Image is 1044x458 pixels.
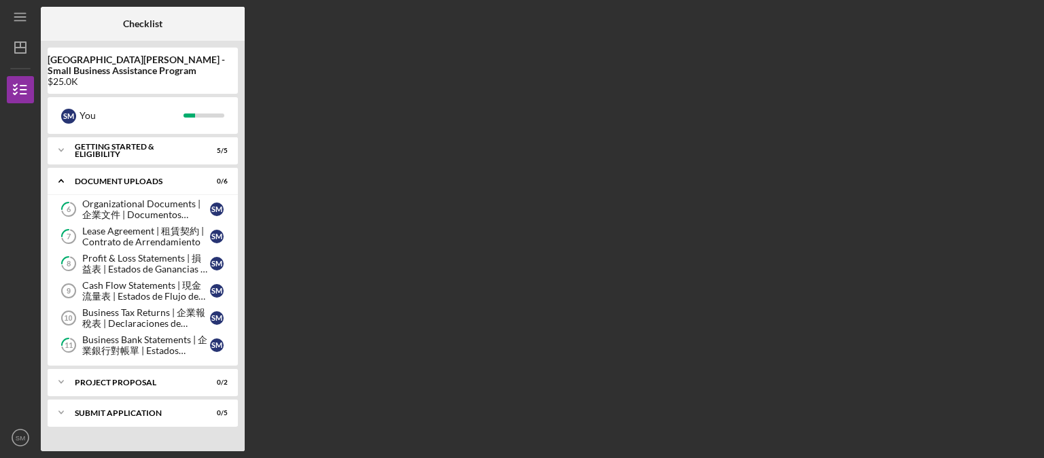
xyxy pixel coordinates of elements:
div: Business Bank Statements | 企業銀行對帳單 | Estados Bancarios del Negocio [82,334,210,356]
div: Project Proposal [75,378,194,387]
div: Business Tax Returns | 企業報稅表 | Declaraciones de Impuestos del Negocio [82,307,210,329]
div: 5 / 5 [203,147,228,155]
div: 0 / 2 [203,378,228,387]
b: [GEOGRAPHIC_DATA][PERSON_NAME] - Small Business Assistance Program [48,54,238,76]
div: S M [210,257,224,270]
text: SM [16,434,25,442]
div: Getting Started & Eligibility [75,143,194,158]
tspan: 7 [67,232,71,241]
div: Organizational Documents | 企業文件 | Documentos Organizacionales [82,198,210,220]
b: Checklist [123,18,162,29]
tspan: 8 [67,260,71,268]
div: S M [210,230,224,243]
a: 11Business Bank Statements | 企業銀行對帳單 | Estados Bancarios del NegocioSM [54,332,231,359]
div: S M [210,311,224,325]
div: S M [210,202,224,216]
div: Lease Agreement | 租賃契約 | Contrato de Arrendamiento [82,226,210,247]
a: 7Lease Agreement | 租賃契約 | Contrato de ArrendamientoSM [54,223,231,250]
tspan: 6 [67,205,71,214]
div: You [80,104,184,127]
div: Cash Flow Statements | 現金流量表 | Estados de Flujo de Efectivo [82,280,210,302]
button: SM [7,424,34,451]
a: 10Business Tax Returns | 企業報稅表 | Declaraciones de Impuestos del NegocioSM [54,304,231,332]
a: 9Cash Flow Statements | 現金流量表 | Estados de Flujo de EfectivoSM [54,277,231,304]
div: Document Uploads [75,177,194,186]
tspan: 10 [64,314,72,322]
div: 0 / 5 [203,409,228,417]
div: S M [210,338,224,352]
tspan: 9 [67,287,71,295]
div: S M [210,284,224,298]
div: 0 / 6 [203,177,228,186]
div: Profit & Loss Statements | 損益表 | Estados de Ganancias y Pérdidas [82,253,210,275]
a: 6Organizational Documents | 企業文件 | Documentos OrganizacionalesSM [54,196,231,223]
div: Submit Application [75,409,194,417]
a: 8Profit & Loss Statements | 損益表 | Estados de Ganancias y PérdidasSM [54,250,231,277]
div: S M [61,109,76,124]
tspan: 11 [65,341,73,350]
div: $25.0K [48,76,238,87]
